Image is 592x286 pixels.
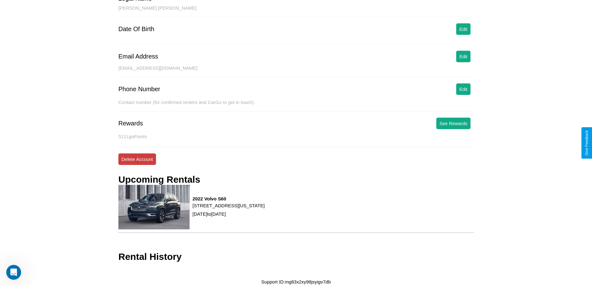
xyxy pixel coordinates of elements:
img: rental [118,185,190,229]
button: Edit [456,51,470,62]
div: Email Address [118,53,158,60]
h3: Upcoming Rentals [118,174,200,185]
iframe: Intercom live chat [6,265,21,280]
p: [STREET_ADDRESS][US_STATE] [193,201,265,210]
h3: Rental History [118,251,181,262]
button: Edit [456,83,470,95]
div: Contact number (for confirmed renters and CarGo to get in touch). [118,100,474,111]
button: Edit [456,23,470,35]
div: Rewards [118,120,143,127]
div: Phone Number [118,86,160,93]
button: See Rewards [436,118,470,129]
div: [EMAIL_ADDRESS][DOMAIN_NAME] [118,65,474,77]
p: [DATE] to [DATE] [193,210,265,218]
div: [PERSON_NAME] [PERSON_NAME] [118,5,474,17]
div: Give Feedback [585,130,589,156]
h3: 2022 Volvo S60 [193,196,265,201]
div: Date Of Birth [118,26,154,33]
p: 5111 goPoints [118,132,474,141]
button: Delete Account [118,153,156,165]
p: Support ID: mg83x2xy98jsyigv7db [261,278,331,286]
